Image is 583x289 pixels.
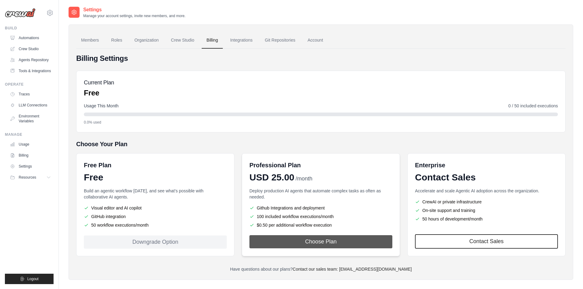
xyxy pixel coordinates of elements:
[83,6,185,13] h2: Settings
[7,111,54,126] a: Environment Variables
[7,33,54,43] a: Automations
[249,235,392,248] button: Choose Plan
[76,32,104,49] a: Members
[7,100,54,110] a: LLM Connections
[296,175,312,183] span: /month
[7,161,54,171] a: Settings
[415,234,558,249] a: Contact Sales
[7,139,54,149] a: Usage
[166,32,199,49] a: Crew Studio
[249,188,392,200] p: Deploy production AI agents that automate complex tasks as often as needed.
[293,267,412,272] a: Contact our sales team: [EMAIL_ADDRESS][DOMAIN_NAME]
[415,207,558,213] li: On-site support and training
[202,32,223,49] a: Billing
[7,150,54,160] a: Billing
[7,55,54,65] a: Agents Repository
[415,216,558,222] li: 50 hours of development/month
[84,78,114,87] h5: Current Plan
[76,54,566,63] h4: Billing Settings
[7,44,54,54] a: Crew Studio
[84,120,101,125] span: 0.0% used
[84,88,114,98] p: Free
[249,222,392,228] li: $0.50 per additional workflow execution
[260,32,300,49] a: Git Repositories
[129,32,163,49] a: Organization
[5,274,54,284] button: Logout
[5,132,54,137] div: Manage
[249,213,392,220] li: 100 included workflow executions/month
[84,213,227,220] li: GitHub integration
[84,235,227,249] div: Downgrade Option
[5,82,54,87] div: Operate
[415,172,558,183] div: Contact Sales
[508,103,558,109] span: 0 / 50 included executions
[7,172,54,182] button: Resources
[249,161,301,169] h6: Professional Plan
[19,175,36,180] span: Resources
[83,13,185,18] p: Manage your account settings, invite new members, and more.
[27,276,39,281] span: Logout
[76,140,566,148] h5: Choose Your Plan
[84,172,227,183] div: Free
[84,188,227,200] p: Build an agentic workflow [DATE], and see what's possible with collaborative AI agents.
[7,89,54,99] a: Traces
[415,161,558,169] h6: Enterprise
[5,8,36,17] img: Logo
[84,205,227,211] li: Visual editor and AI copilot
[106,32,127,49] a: Roles
[84,222,227,228] li: 50 workflow executions/month
[7,66,54,76] a: Tools & Integrations
[415,199,558,205] li: CrewAI or private infrastructure
[84,103,118,109] span: Usage This Month
[249,172,294,183] span: USD 25.00
[5,26,54,31] div: Build
[415,188,558,194] p: Accelerate and scale Agentic AI adoption across the organization.
[76,266,566,272] p: Have questions about our plans?
[249,205,392,211] li: Github Integrations and deployment
[225,32,257,49] a: Integrations
[84,161,111,169] h6: Free Plan
[303,32,328,49] a: Account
